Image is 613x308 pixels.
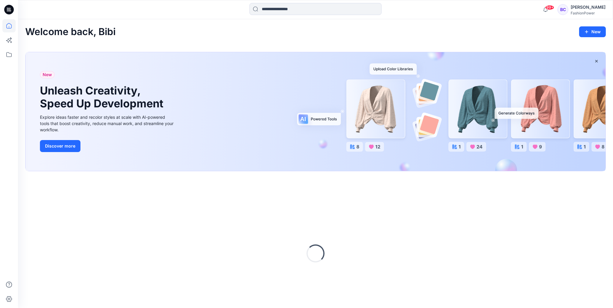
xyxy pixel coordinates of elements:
div: FashionPower [571,11,605,15]
span: New [43,71,52,78]
span: 99+ [545,5,554,10]
h1: Unleash Creativity, Speed Up Development [40,84,166,110]
div: Explore ideas faster and recolor styles at scale with AI-powered tools that boost creativity, red... [40,114,175,133]
div: [PERSON_NAME] [571,4,605,11]
button: New [579,26,606,37]
h2: Welcome back, Bibi [25,26,116,37]
a: Discover more [40,140,175,152]
button: Discover more [40,140,80,152]
div: BC [557,4,568,15]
